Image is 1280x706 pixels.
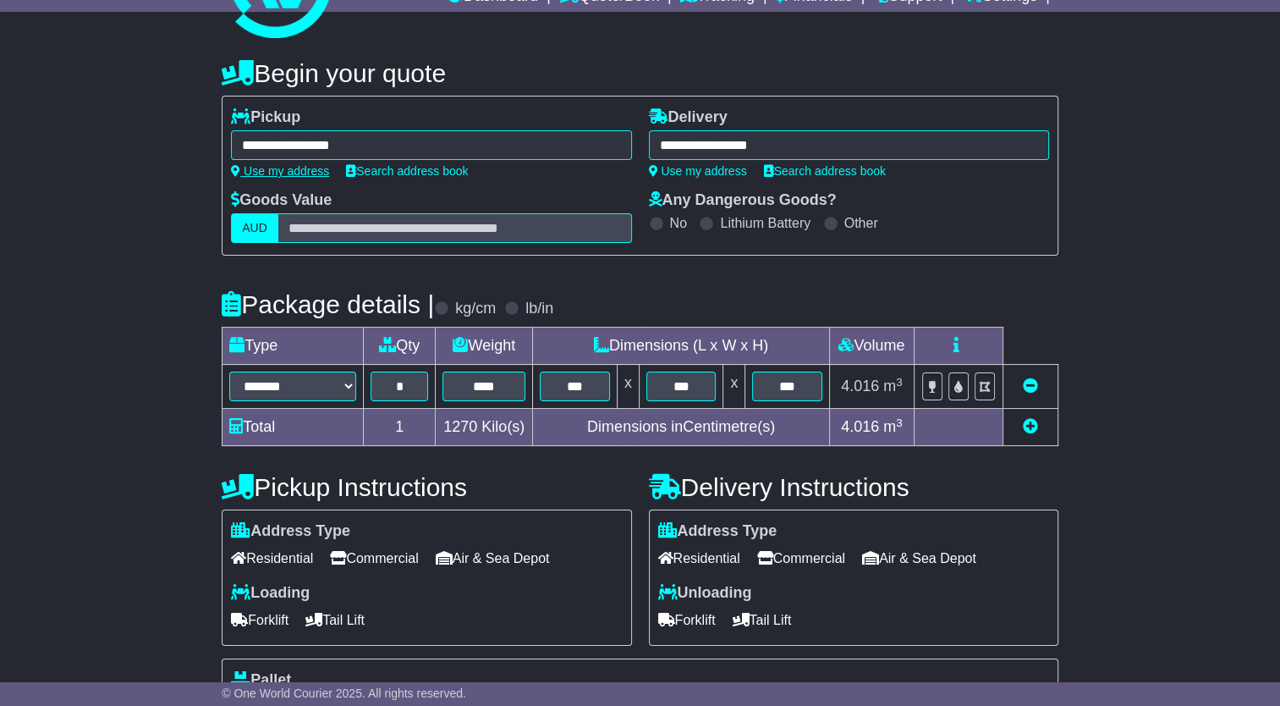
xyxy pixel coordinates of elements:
[829,328,914,365] td: Volume
[231,671,291,690] label: Pallet
[443,418,477,435] span: 1270
[649,473,1058,501] h4: Delivery Instructions
[649,108,728,127] label: Delivery
[305,607,365,633] span: Tail Lift
[649,191,837,210] label: Any Dangerous Goods?
[862,545,976,571] span: Air & Sea Depot
[1023,418,1038,435] a: Add new item
[723,365,745,409] td: x
[720,215,810,231] label: Lithium Battery
[841,418,879,435] span: 4.016
[533,328,829,365] td: Dimensions (L x W x H)
[222,328,364,365] td: Type
[436,328,533,365] td: Weight
[844,215,878,231] label: Other
[231,108,300,127] label: Pickup
[1023,378,1038,394] a: Remove this item
[436,409,533,446] td: Kilo(s)
[222,409,364,446] td: Total
[733,607,792,633] span: Tail Lift
[330,545,418,571] span: Commercial
[222,687,466,700] span: © One World Courier 2025. All rights reserved.
[222,290,434,318] h4: Package details |
[231,164,329,178] a: Use my address
[231,584,310,603] label: Loading
[658,545,740,571] span: Residential
[222,59,1058,87] h4: Begin your quote
[764,164,886,178] a: Search address book
[436,545,550,571] span: Air & Sea Depot
[231,522,350,541] label: Address Type
[670,215,687,231] label: No
[617,365,639,409] td: x
[658,522,777,541] label: Address Type
[896,376,903,389] sup: 3
[364,328,436,365] td: Qty
[455,300,496,318] label: kg/cm
[883,418,903,435] span: m
[231,607,288,633] span: Forklift
[649,164,747,178] a: Use my address
[883,378,903,394] span: m
[222,473,631,501] h4: Pickup Instructions
[525,300,553,318] label: lb/in
[231,545,313,571] span: Residential
[231,191,332,210] label: Goods Value
[757,545,845,571] span: Commercial
[346,164,468,178] a: Search address book
[364,409,436,446] td: 1
[658,584,752,603] label: Unloading
[841,378,879,394] span: 4.016
[533,409,829,446] td: Dimensions in Centimetre(s)
[658,607,716,633] span: Forklift
[231,213,278,243] label: AUD
[896,416,903,429] sup: 3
